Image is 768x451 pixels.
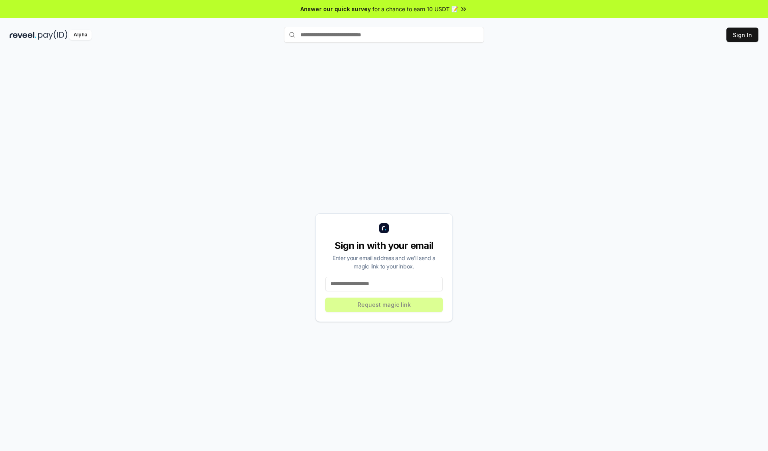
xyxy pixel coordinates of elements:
div: Alpha [69,30,92,40]
img: pay_id [38,30,68,40]
span: Answer our quick survey [300,5,371,13]
button: Sign In [726,28,758,42]
span: for a chance to earn 10 USDT 📝 [372,5,458,13]
div: Sign in with your email [325,239,443,252]
img: logo_small [379,223,389,233]
img: reveel_dark [10,30,36,40]
div: Enter your email address and we’ll send a magic link to your inbox. [325,254,443,270]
